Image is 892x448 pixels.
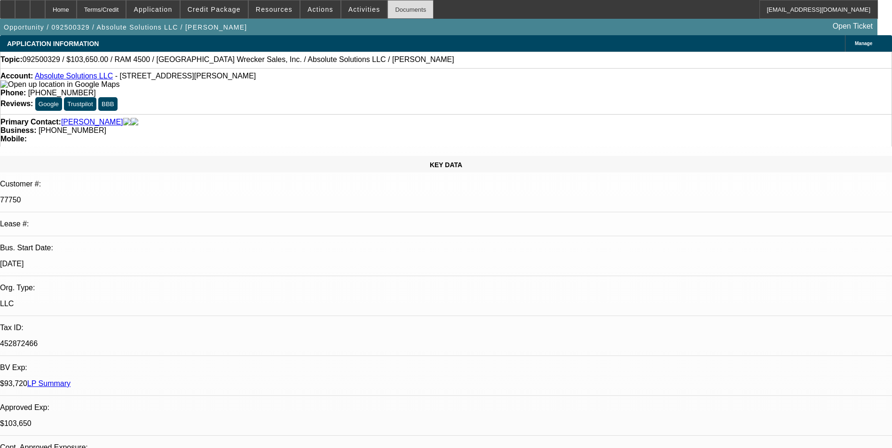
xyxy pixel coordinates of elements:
[0,100,33,108] strong: Reviews:
[188,6,241,13] span: Credit Package
[341,0,387,18] button: Activities
[0,118,61,126] strong: Primary Contact:
[0,80,119,88] a: View Google Maps
[131,118,138,126] img: linkedin-icon.png
[855,41,872,46] span: Manage
[256,6,292,13] span: Resources
[134,6,172,13] span: Application
[308,6,333,13] span: Actions
[0,89,26,97] strong: Phone:
[300,0,340,18] button: Actions
[181,0,248,18] button: Credit Package
[829,18,876,34] a: Open Ticket
[35,97,62,111] button: Google
[0,135,27,143] strong: Mobile:
[348,6,380,13] span: Activities
[27,379,71,387] a: LP Summary
[0,72,33,80] strong: Account:
[0,126,36,134] strong: Business:
[0,55,23,64] strong: Topic:
[4,23,247,31] span: Opportunity / 092500329 / Absolute Solutions LLC / [PERSON_NAME]
[0,80,119,89] img: Open up location in Google Maps
[126,0,179,18] button: Application
[98,97,118,111] button: BBB
[7,40,99,47] span: APPLICATION INFORMATION
[28,89,96,97] span: [PHONE_NUMBER]
[61,118,123,126] a: [PERSON_NAME]
[123,118,131,126] img: facebook-icon.png
[23,55,454,64] span: 092500329 / $103,650.00 / RAM 4500 / [GEOGRAPHIC_DATA] Wrecker Sales, Inc. / Absolute Solutions L...
[35,72,113,80] a: Absolute Solutions LLC
[249,0,300,18] button: Resources
[64,97,96,111] button: Trustpilot
[430,161,462,169] span: KEY DATA
[115,72,256,80] span: - [STREET_ADDRESS][PERSON_NAME]
[39,126,106,134] span: [PHONE_NUMBER]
